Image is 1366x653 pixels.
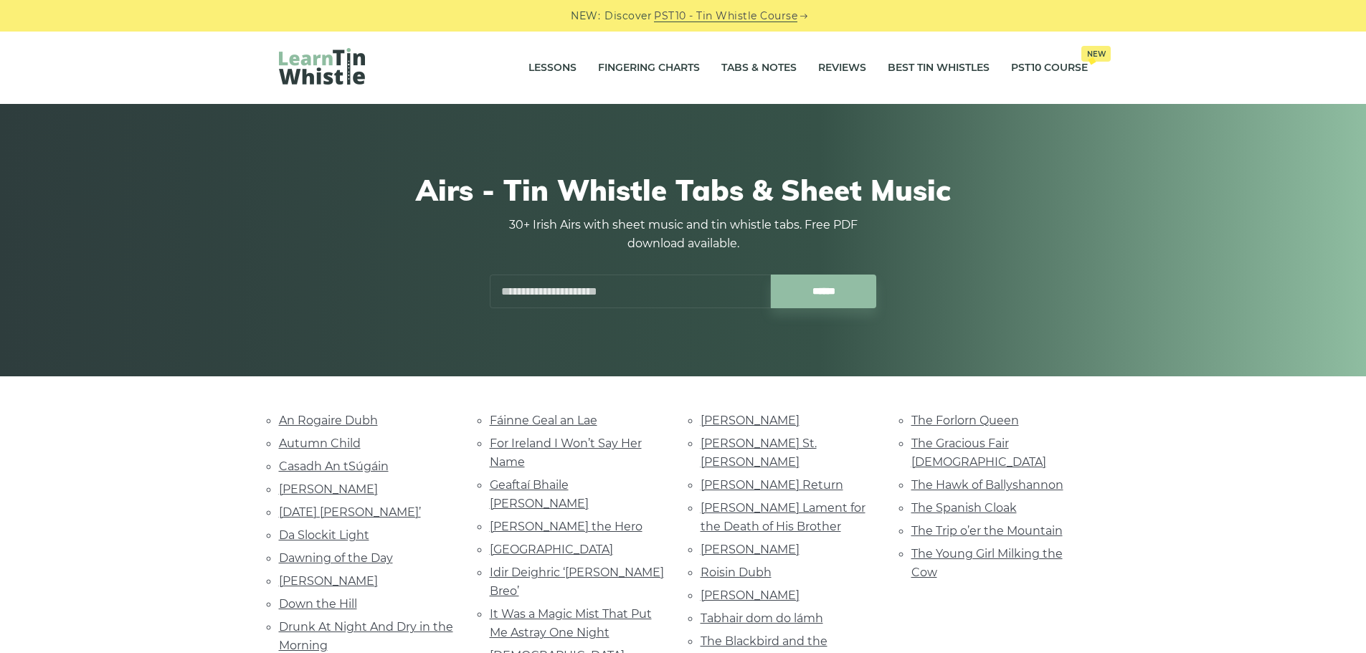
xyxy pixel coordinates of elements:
a: It Was a Magic Mist That Put Me Astray One Night [490,607,652,639]
a: Fáinne Geal an Lae [490,414,597,427]
img: LearnTinWhistle.com [279,48,365,85]
a: Geaftaí Bhaile [PERSON_NAME] [490,478,589,510]
a: The Spanish Cloak [911,501,1017,515]
a: [PERSON_NAME] [279,574,378,588]
a: Dawning of the Day [279,551,393,565]
a: The Gracious Fair [DEMOGRAPHIC_DATA] [911,437,1046,469]
a: [PERSON_NAME] [701,543,800,556]
a: Lessons [528,50,577,86]
a: Da Slockit Light [279,528,369,542]
span: New [1081,46,1111,62]
h1: Airs - Tin Whistle Tabs & Sheet Music [279,173,1088,207]
a: The Trip o’er the Mountain [911,524,1063,538]
a: [PERSON_NAME] Return [701,478,843,492]
a: Casadh An tSúgáin [279,459,389,473]
a: [DATE] [PERSON_NAME]’ [279,505,421,519]
a: The Forlorn Queen [911,414,1019,427]
a: Drunk At Night And Dry in the Morning [279,620,453,652]
a: [PERSON_NAME] [701,588,800,602]
a: Best Tin Whistles [888,50,990,86]
a: Tabhair dom do lámh [701,611,823,625]
a: Roisin Dubh [701,566,772,579]
a: The Hawk of Ballyshannon [911,478,1063,492]
a: [PERSON_NAME] St. [PERSON_NAME] [701,437,817,469]
a: [PERSON_NAME] the Hero [490,520,642,533]
p: 30+ Irish Airs with sheet music and tin whistle tabs. Free PDF download available. [490,216,877,253]
a: The Young Girl Milking the Cow [911,547,1063,579]
a: Reviews [818,50,866,86]
a: Autumn Child [279,437,361,450]
a: Fingering Charts [598,50,700,86]
a: For Ireland I Won’t Say Her Name [490,437,642,469]
a: Idir Deighric ‘[PERSON_NAME] Breo’ [490,566,664,598]
a: Tabs & Notes [721,50,797,86]
a: [PERSON_NAME] [279,482,378,496]
a: [GEOGRAPHIC_DATA] [490,543,613,556]
a: An Rogaire Dubh [279,414,378,427]
a: [PERSON_NAME] [701,414,800,427]
a: Down the Hill [279,597,357,611]
a: [PERSON_NAME] Lament for the Death of His Brother [701,501,865,533]
a: PST10 CourseNew [1011,50,1088,86]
